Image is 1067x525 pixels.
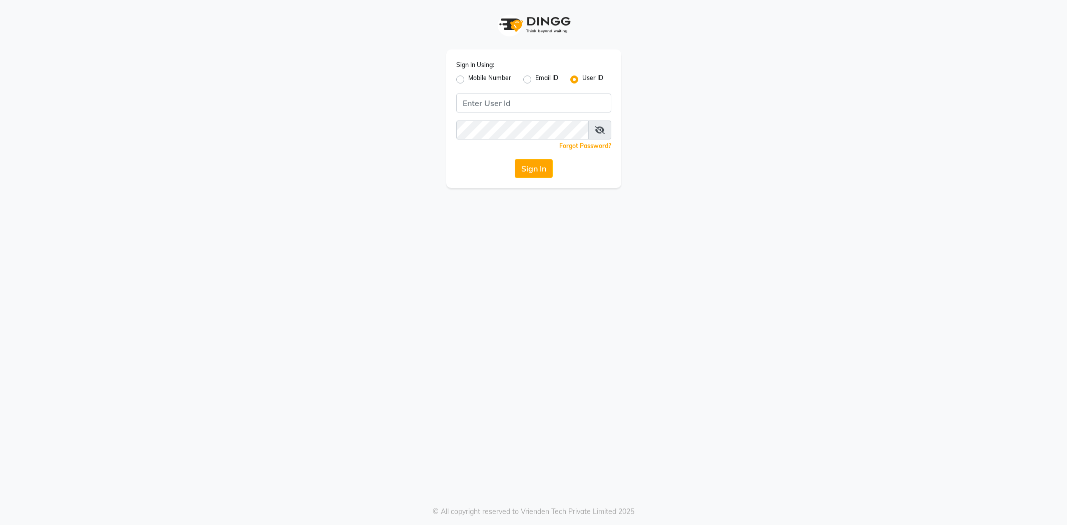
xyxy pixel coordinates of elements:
label: Mobile Number [468,73,511,85]
label: Sign In Using: [456,60,494,69]
label: Email ID [535,73,558,85]
a: Forgot Password? [559,142,611,149]
label: User ID [582,73,603,85]
button: Sign In [515,159,553,178]
img: logo1.svg [494,10,574,39]
input: Username [456,120,589,139]
input: Username [456,93,611,112]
